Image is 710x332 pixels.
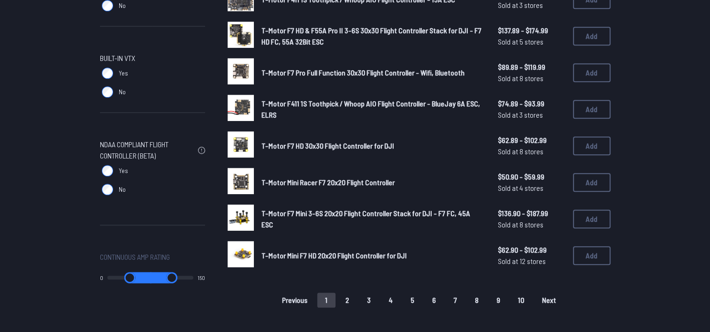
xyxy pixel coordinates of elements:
[573,63,611,82] button: Add
[498,146,565,157] span: Sold at 8 stores
[228,22,254,48] img: image
[261,25,483,47] a: T-Motor F7 HD & F55A Pro II 3-6S 30x30 Flight Controller Stack for DJI - F7 HD FC, 55A 32Bit ESC
[261,141,394,150] span: T-Motor F7 HD 30x30 Flight Controller for DJI
[102,184,113,195] input: No
[261,177,483,188] a: T-Motor Mini Racer F7 20x20 Flight Controller
[261,67,483,78] a: T-Motor F7 Pro Full Function 30x30 Flight Controller - Wifi, Bluetooth
[228,168,254,194] img: image
[498,219,565,230] span: Sold at 8 stores
[573,27,611,45] button: Add
[498,182,565,194] span: Sold at 4 stores
[498,25,565,36] span: $137.89 - $174.99
[261,140,483,151] a: T-Motor F7 HD 30x30 Flight Controller for DJI
[119,185,126,194] span: No
[228,168,254,197] a: image
[261,251,407,260] span: T-Motor Mini F7 HD 20x20 Flight Controller for DJI
[467,293,487,308] button: 8
[498,109,565,121] span: Sold at 3 stores
[228,95,254,124] a: image
[102,86,113,98] input: No
[498,73,565,84] span: Sold at 8 stores
[261,98,483,121] a: T-Motor F411 1S Toothpick / Whoop AIO Flight Controller - BlueJay 6A ESC, ELRS
[498,256,565,267] span: Sold at 12 stores
[102,68,113,79] input: Yes
[498,98,565,109] span: $74.89 - $93.99
[510,293,532,308] button: 10
[317,293,336,308] button: 1
[119,1,126,10] span: No
[119,166,128,175] span: Yes
[228,22,254,51] a: image
[228,241,254,267] img: image
[102,165,113,176] input: Yes
[198,274,205,281] output: 150
[573,173,611,192] button: Add
[498,36,565,47] span: Sold at 5 stores
[228,204,254,231] img: image
[100,251,170,263] span: Continuous Amp Rating
[261,178,395,187] span: T-Motor Mini Racer F7 20x20 Flight Controller
[573,100,611,119] button: Add
[498,171,565,182] span: $50.90 - $59.99
[261,209,470,229] span: T-Motor F7 Mini 3-6S 20x20 Flight Controller Stack for DJI - F7 FC, 45A ESC
[119,87,126,97] span: No
[424,293,444,308] button: 6
[573,136,611,155] button: Add
[228,241,254,270] a: image
[228,131,254,158] img: image
[542,296,556,304] span: Next
[228,204,254,234] a: image
[381,293,401,308] button: 4
[359,293,379,308] button: 3
[573,246,611,265] button: Add
[100,53,135,64] span: Built-in VTX
[446,293,465,308] button: 7
[228,131,254,160] a: image
[498,244,565,256] span: $62.90 - $102.99
[573,210,611,228] button: Add
[261,99,480,119] span: T-Motor F411 1S Toothpick / Whoop AIO Flight Controller - BlueJay 6A ESC, ELRS
[498,135,565,146] span: $62.89 - $102.99
[261,26,481,46] span: T-Motor F7 HD & F55A Pro II 3-6S 30x30 Flight Controller Stack for DJI - F7 HD FC, 55A 32Bit ESC
[100,139,194,161] span: NDAA Compliant Flight Controller (Beta)
[498,61,565,73] span: $89.89 - $119.99
[261,250,483,261] a: T-Motor Mini F7 HD 20x20 Flight Controller for DJI
[228,58,254,87] a: image
[228,58,254,84] img: image
[100,274,103,281] output: 0
[261,208,483,230] a: T-Motor F7 Mini 3-6S 20x20 Flight Controller Stack for DJI - F7 FC, 45A ESC
[498,208,565,219] span: $136.90 - $187.99
[228,95,254,121] img: image
[403,293,422,308] button: 5
[489,293,508,308] button: 9
[119,68,128,78] span: Yes
[534,293,564,308] button: Next
[337,293,357,308] button: 2
[261,68,465,77] span: T-Motor F7 Pro Full Function 30x30 Flight Controller - Wifi, Bluetooth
